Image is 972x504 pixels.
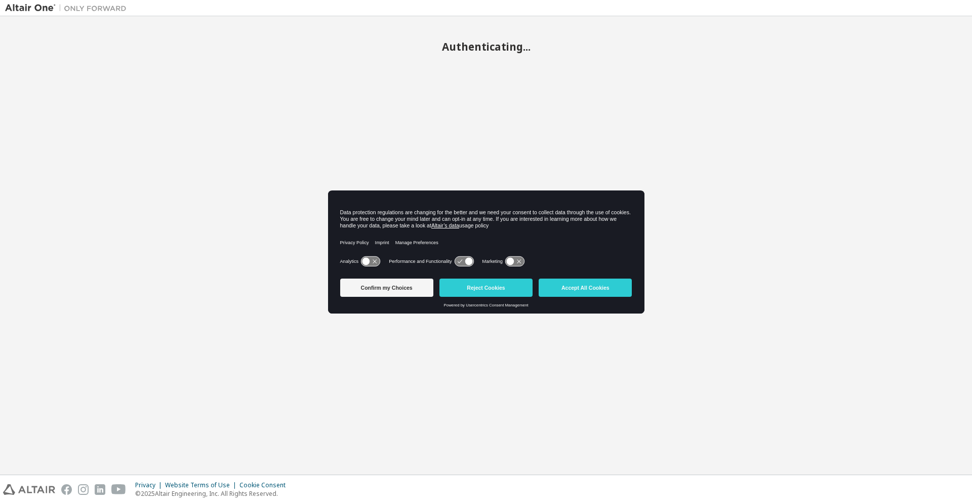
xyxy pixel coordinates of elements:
[78,484,89,495] img: instagram.svg
[95,484,105,495] img: linkedin.svg
[165,481,239,489] div: Website Terms of Use
[239,481,292,489] div: Cookie Consent
[3,484,55,495] img: altair_logo.svg
[135,481,165,489] div: Privacy
[61,484,72,495] img: facebook.svg
[5,40,967,53] h2: Authenticating...
[5,3,132,13] img: Altair One
[135,489,292,498] p: © 2025 Altair Engineering, Inc. All Rights Reserved.
[111,484,126,495] img: youtube.svg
